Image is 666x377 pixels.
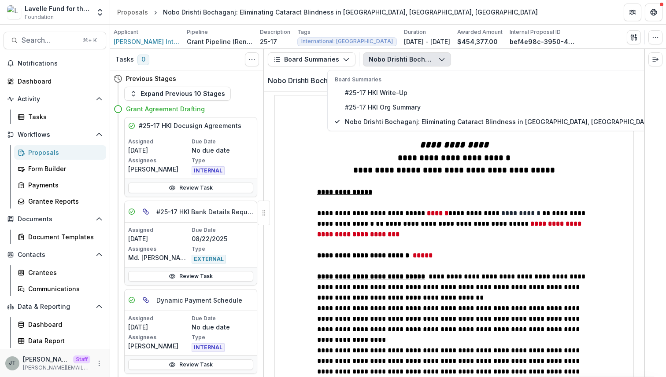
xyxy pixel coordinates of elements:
button: Open entity switcher [94,4,106,21]
div: Payments [28,180,99,190]
a: Review Task [128,271,253,282]
div: Nobo Drishti Bochaganj: Eliminating Cataract Blindness in [GEOGRAPHIC_DATA], [GEOGRAPHIC_DATA], [... [163,7,538,17]
p: Awarded Amount [457,28,503,36]
span: Contacts [18,251,92,259]
span: Notifications [18,60,103,67]
button: More [94,358,104,369]
p: Assignees [128,333,190,341]
button: Open Activity [4,92,106,106]
a: Dashboard [14,317,106,332]
p: Assigned [128,226,190,234]
button: Expand right [648,52,662,66]
div: Joyce N Temelio [9,360,16,366]
button: Search... [4,32,106,49]
p: Assignees [128,245,190,253]
span: 0 [137,55,149,65]
p: [PERSON_NAME] [128,341,190,351]
a: Form Builder [14,161,106,176]
a: Review Task [128,359,253,370]
div: Tasks [28,112,99,121]
div: Proposals [117,7,148,17]
button: Open Data & Reporting [4,300,106,314]
span: EXTERNAL [192,255,226,264]
p: bef4e98c-3950-4097-b44f-8ba7165ba226 [510,37,576,46]
div: Data Report [28,336,99,345]
p: Type [192,333,253,341]
a: Grantee Reports [14,194,106,209]
p: Pipeline [187,28,208,36]
p: Applicant [114,28,138,36]
button: Open Contacts [4,248,106,262]
button: Open Documents [4,212,106,226]
div: Proposals [28,148,99,157]
p: Staff [73,355,90,363]
p: Assigned [128,138,190,146]
h5: Dynamic Payment Schedule [156,296,242,305]
span: Search... [22,36,78,44]
button: Get Help [645,4,662,21]
div: Document Templates [28,232,99,242]
button: Toggle View Cancelled Tasks [245,52,259,66]
a: Proposals [14,145,106,160]
h4: Previous Stages [126,74,176,83]
div: Form Builder [28,164,99,173]
h4: Grant Agreement Drafting [126,104,205,113]
a: Tasks [14,110,106,124]
div: Grantee Reports [28,197,99,206]
button: Partners [624,4,641,21]
span: International: [GEOGRAPHIC_DATA] [301,38,393,44]
h5: #25-17 HKI Bank Details Request [156,207,253,216]
h3: Tasks [115,56,134,63]
a: Document Templates [14,230,106,244]
button: Nobo Drishti Bochaganj: Eliminating Cataract Blindness in [GEOGRAPHIC_DATA], [GEOGRAPHIC_DATA], [... [363,52,451,66]
p: Grant Pipeline (Renewals) [187,37,253,46]
button: View dependent tasks [139,293,153,307]
h5: #25-17 HKI Docusign Agreements [139,121,241,130]
p: Internal Proposal ID [510,28,561,36]
p: Due Date [192,138,253,146]
span: INTERNAL [192,343,225,352]
h2: Nobo Drishti Bochaganj: Eliminating Cataract Blindness in [GEOGRAPHIC_DATA], [GEOGRAPHIC_DATA], [... [268,77,592,85]
p: [PERSON_NAME] [128,165,190,174]
span: Workflows [18,131,92,139]
span: INTERNAL [192,166,225,175]
span: Activity [18,95,92,103]
button: Board Summaries [268,52,355,66]
nav: breadcrumb [114,6,541,18]
a: Data Report [14,333,106,348]
p: 08/22/2025 [192,234,253,243]
img: Lavelle Fund for the Blind [7,5,21,19]
a: Dashboard [4,74,106,88]
div: ⌘ + K [81,36,99,45]
p: [PERSON_NAME][EMAIL_ADDRESS][DOMAIN_NAME] [23,364,90,372]
div: Dashboard [18,77,99,86]
p: Assignees [128,157,190,165]
div: Grantees [28,268,99,277]
p: Description [260,28,290,36]
p: No due date [192,322,253,332]
a: Proposals [114,6,152,18]
div: Dashboard [28,320,99,329]
p: $454,377.00 [457,37,498,46]
button: Notifications [4,56,106,70]
a: [PERSON_NAME] International (HKI) [114,37,180,46]
p: Duration [404,28,426,36]
button: View dependent tasks [139,205,153,219]
p: Md. [PERSON_NAME] [128,253,190,262]
div: Lavelle Fund for the Blind [25,4,90,13]
a: Grantees [14,265,106,280]
p: Type [192,157,253,165]
p: [DATE] - [DATE] [404,37,450,46]
span: Data & Reporting [18,303,92,311]
p: 25-17 [260,37,277,46]
p: Assigned [128,315,190,322]
p: Due Date [192,315,253,322]
p: [DATE] [128,146,190,155]
button: Expand Previous 10 Stages [124,87,231,101]
a: Communications [14,282,106,296]
p: Tags [297,28,311,36]
a: Payments [14,178,106,192]
p: Type [192,245,253,253]
div: Communications [28,284,99,293]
